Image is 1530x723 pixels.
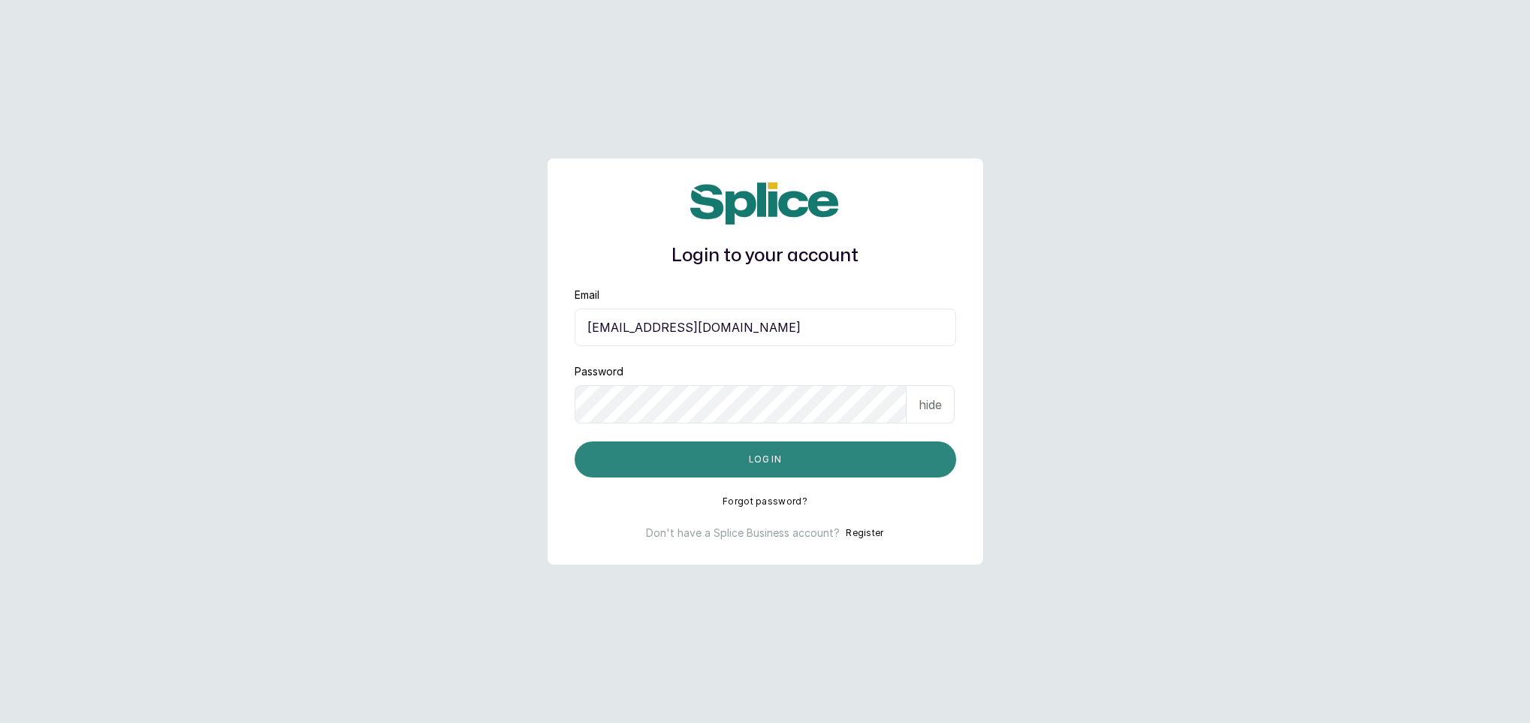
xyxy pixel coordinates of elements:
[575,243,956,270] h1: Login to your account
[575,309,956,346] input: email@acme.com
[575,364,623,379] label: Password
[575,441,956,477] button: Log in
[846,526,883,541] button: Register
[575,288,599,303] label: Email
[646,526,840,541] p: Don't have a Splice Business account?
[919,396,942,414] p: hide
[723,496,807,508] button: Forgot password?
